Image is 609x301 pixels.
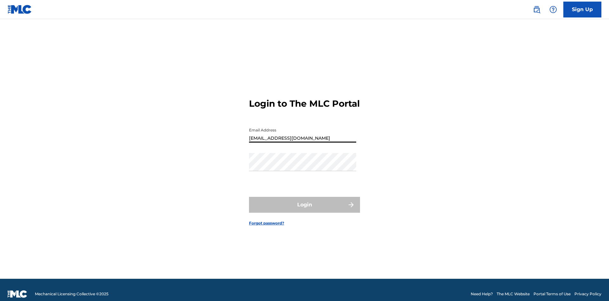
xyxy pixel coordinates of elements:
[530,3,543,16] a: Public Search
[8,5,32,14] img: MLC Logo
[249,220,284,226] a: Forgot password?
[8,290,27,298] img: logo
[547,3,560,16] div: Help
[497,291,530,297] a: The MLC Website
[471,291,493,297] a: Need Help?
[577,271,609,301] iframe: Chat Widget
[35,291,108,297] span: Mechanical Licensing Collective © 2025
[574,291,601,297] a: Privacy Policy
[249,98,360,109] h3: Login to The MLC Portal
[534,291,571,297] a: Portal Terms of Use
[563,2,601,17] a: Sign Up
[549,6,557,13] img: help
[533,6,540,13] img: search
